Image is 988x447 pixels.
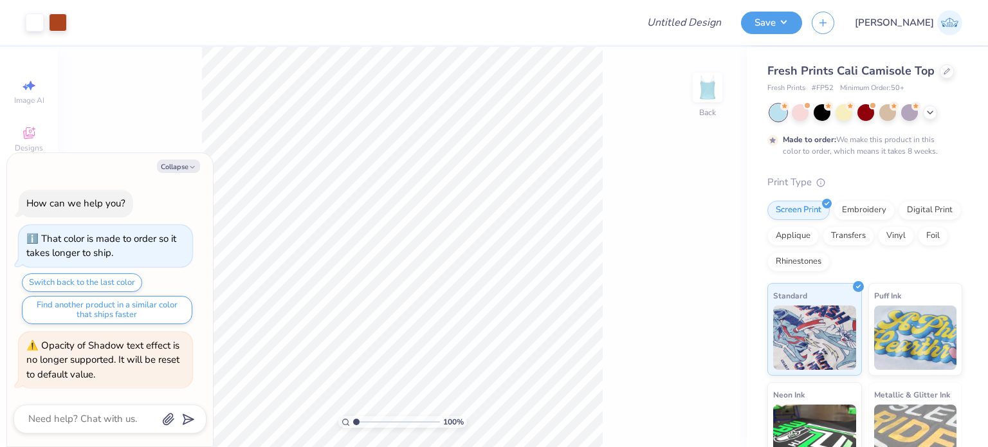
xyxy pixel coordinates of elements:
div: Rhinestones [767,252,830,271]
div: Transfers [823,226,874,246]
span: Puff Ink [874,289,901,302]
div: Screen Print [767,201,830,220]
button: Find another product in a similar color that ships faster [22,296,192,324]
input: Untitled Design [637,10,731,35]
button: Collapse [157,160,200,173]
div: Applique [767,226,819,246]
button: Save [741,12,802,34]
span: Neon Ink [773,388,805,401]
span: Image AI [14,95,44,105]
div: Vinyl [878,226,914,246]
span: Minimum Order: 50 + [840,83,904,94]
div: Opacity of Shadow text effect is no longer supported. It will be reset to default value. [26,338,185,382]
span: # FP52 [812,83,834,94]
a: [PERSON_NAME] [855,10,962,35]
img: Puff Ink [874,306,957,370]
button: Switch back to the last color [22,273,142,292]
div: Print Type [767,175,962,190]
div: Digital Print [899,201,961,220]
strong: Made to order: [783,134,836,145]
div: How can we help you? [26,197,125,210]
div: Foil [918,226,948,246]
div: Embroidery [834,201,895,220]
img: Standard [773,306,856,370]
span: Standard [773,289,807,302]
span: Fresh Prints Cali Camisole Top [767,63,935,78]
span: 100 % [443,416,464,428]
div: That color is made to order so it takes longer to ship. [26,232,176,260]
img: Back [695,75,720,100]
div: Back [699,107,716,118]
span: Designs [15,143,43,153]
img: Janilyn Atanacio [937,10,962,35]
span: Fresh Prints [767,83,805,94]
div: We make this product in this color to order, which means it takes 8 weeks. [783,134,941,157]
span: Metallic & Glitter Ink [874,388,950,401]
span: [PERSON_NAME] [855,15,934,30]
